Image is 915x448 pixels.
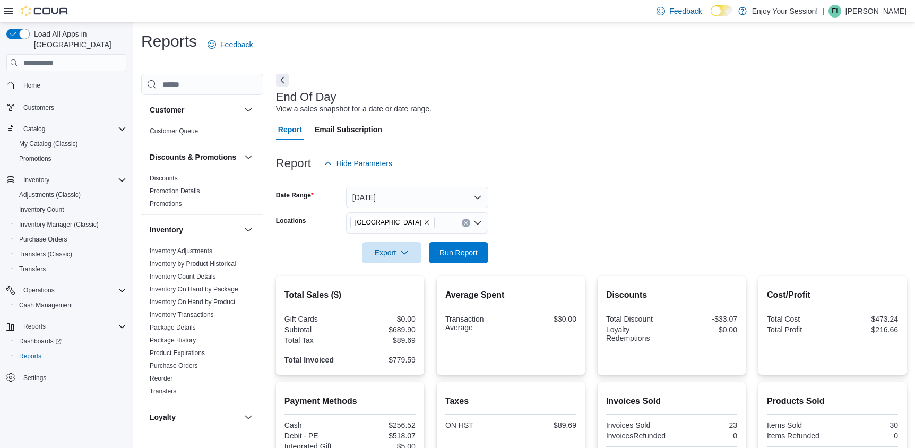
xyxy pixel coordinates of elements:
div: $89.69 [513,421,576,429]
h3: Inventory [150,225,183,235]
span: Inventory Transactions [150,311,214,319]
button: Settings [2,370,131,385]
button: Home [2,77,131,93]
button: Clear input [462,219,470,227]
div: Gift Cards [284,315,348,323]
div: InvoicesRefunded [606,432,670,440]
span: Inventory [19,174,126,186]
div: Cash [284,421,348,429]
h3: End Of Day [276,91,336,104]
p: | [822,5,824,18]
h3: Customer [150,105,184,115]
span: Cash Management [19,301,73,309]
button: Promotions [11,151,131,166]
span: Run Report [439,247,478,258]
span: Inventory by Product Historical [150,260,236,268]
span: Promotions [19,154,51,163]
div: Customer [141,125,263,142]
button: Remove Ottawa from selection in this group [424,219,430,226]
button: Catalog [2,122,131,136]
div: 0 [834,432,898,440]
img: Cova [21,6,69,16]
div: -$33.07 [674,315,737,323]
div: $0.00 [674,325,737,334]
a: Promotions [15,152,56,165]
div: $89.69 [352,336,416,344]
button: Reports [2,319,131,334]
a: Cash Management [15,299,77,312]
span: Customers [23,104,54,112]
button: Loyalty [150,412,240,423]
span: Inventory Manager (Classic) [19,220,99,229]
a: Customers [19,101,58,114]
span: Reports [19,352,41,360]
div: Items Sold [767,421,831,429]
button: Inventory Count [11,202,131,217]
h3: Report [276,157,311,170]
span: Reorder [150,374,172,383]
span: Purchase Orders [19,235,67,244]
a: Adjustments (Classic) [15,188,85,201]
div: Invoices Sold [606,421,670,429]
a: Transfers [15,263,50,275]
a: Promotion Details [150,187,200,195]
div: Transaction Average [445,315,509,332]
a: Dashboards [15,335,66,348]
span: Customer Queue [150,127,198,135]
div: Subtotal [284,325,348,334]
span: Transfers [150,387,176,395]
button: Discounts & Promotions [150,152,240,162]
div: ON HST [445,421,509,429]
div: $689.90 [352,325,416,334]
h2: Taxes [445,395,576,408]
div: $779.59 [352,356,416,364]
a: Product Expirations [150,349,205,357]
a: Discounts [150,175,178,182]
span: Purchase Orders [15,233,126,246]
button: Catalog [19,123,49,135]
span: Catalog [19,123,126,135]
button: Operations [19,284,59,297]
button: Inventory [150,225,240,235]
a: Package Details [150,324,196,331]
a: Inventory On Hand by Package [150,286,238,293]
button: Customers [2,99,131,115]
span: Inventory On Hand by Package [150,285,238,294]
span: Home [19,79,126,92]
button: Adjustments (Classic) [11,187,131,202]
span: Customers [19,100,126,114]
button: Open list of options [473,219,482,227]
span: Reports [15,350,126,363]
span: Feedback [669,6,702,16]
span: Transfers [19,265,46,273]
a: Reports [15,350,46,363]
div: Total Tax [284,336,348,344]
button: Transfers (Classic) [11,247,131,262]
nav: Complex example [6,73,126,413]
span: Feedback [220,39,253,50]
button: Export [362,242,421,263]
p: Enjoy Your Session! [752,5,818,18]
a: Purchase Orders [150,362,198,369]
a: Feedback [203,34,257,55]
span: Transfers (Classic) [15,248,126,261]
p: [PERSON_NAME] [845,5,907,18]
a: Inventory Count [15,203,68,216]
span: Inventory Count Details [150,272,216,281]
button: Customer [242,104,255,116]
button: Transfers [11,262,131,277]
a: Settings [19,372,50,384]
a: My Catalog (Classic) [15,137,82,150]
h2: Total Sales ($) [284,289,416,301]
a: Inventory Adjustments [150,247,212,255]
a: Reorder [150,375,172,382]
span: Load All Apps in [GEOGRAPHIC_DATA] [30,29,126,50]
span: Email Subscription [315,119,382,140]
button: Inventory [2,173,131,187]
a: Dashboards [11,334,131,349]
span: Operations [19,284,126,297]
